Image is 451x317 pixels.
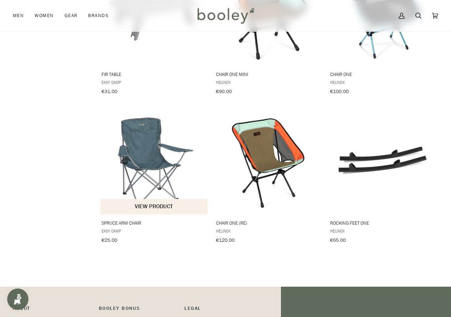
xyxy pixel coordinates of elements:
p: Pipeline_Footer Main [13,305,92,316]
span: Fir Table [102,71,207,77]
a: Chair One (re) [215,107,322,246]
span: €25.00 [102,237,117,244]
p: Pipeline_Footer Sub [184,305,263,316]
span: €90.00 [216,88,232,95]
a: Rocking Feet One [329,107,436,246]
span: €100.00 [330,88,349,95]
span: €120.00 [216,237,235,244]
button: View product [101,199,207,214]
span: Chair One (re) [216,220,321,226]
p: Booley Bonus [99,305,178,316]
span: Chair One Mini [216,71,321,77]
span: €65.00 [330,237,346,244]
a: Spruce Arm Chair [101,107,208,246]
span: Chair One [330,71,435,77]
span: Spruce Arm Chair [102,220,207,226]
img: Booley [194,5,257,26]
span: Helinox [330,79,435,85]
iframe: Button to open loyalty program pop-up [7,288,29,310]
span: Helinox [216,79,321,85]
span: Easy Camp [102,79,207,85]
span: €31.00 [102,88,117,95]
span: Brands [88,12,109,19]
span: Women [35,12,53,19]
img: Easy Camp Spruce Arm Chair Fjord Blue - Booley Galway [101,107,208,214]
span: Gear [65,12,78,19]
span: Easy Camp [102,228,207,234]
span: Men [13,12,24,19]
span: Helinox [330,228,435,234]
img: Helinox Rocking Feet One Black - Booley Galway [329,107,436,214]
span: Helinox [216,228,321,234]
span: Rocking Feet One [330,220,435,226]
img: Helinox Chair One (re) Mint Multi Block - Booley Galway [215,107,322,214]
